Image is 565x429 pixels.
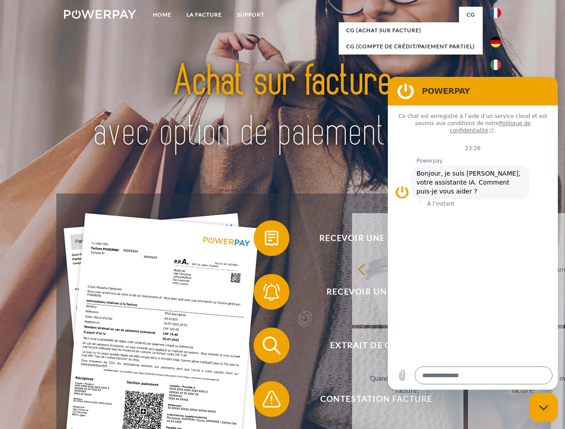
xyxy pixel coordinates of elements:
[339,22,483,38] a: CG (achat sur facture)
[459,7,483,23] a: CG
[260,281,283,303] img: qb_bell.svg
[339,38,483,55] a: CG (Compte de crédit/paiement partiel)
[229,7,272,23] a: Support
[490,37,501,47] img: de
[254,220,486,256] button: Recevoir une facture ?
[260,227,283,249] img: qb_bill.svg
[85,43,480,171] img: title-powerpay_fr.svg
[388,77,558,390] iframe: Fenêtre de messagerie
[357,263,458,275] div: retour
[490,8,501,18] img: fr
[357,372,458,396] div: Quand vais-je recevoir ma facture?
[254,328,486,363] button: Extrait de compte
[145,7,179,23] a: Home
[260,334,283,357] img: qb_search.svg
[490,59,501,70] img: it
[529,393,558,422] iframe: Bouton de lancement de la fenêtre de messagerie, conversation en cours
[254,381,486,417] button: Contestation Facture
[260,388,283,410] img: qb_warning.svg
[64,10,136,19] img: logo-powerpay-white.svg
[179,7,229,23] a: LA FACTURE
[254,274,486,310] button: Recevoir un rappel?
